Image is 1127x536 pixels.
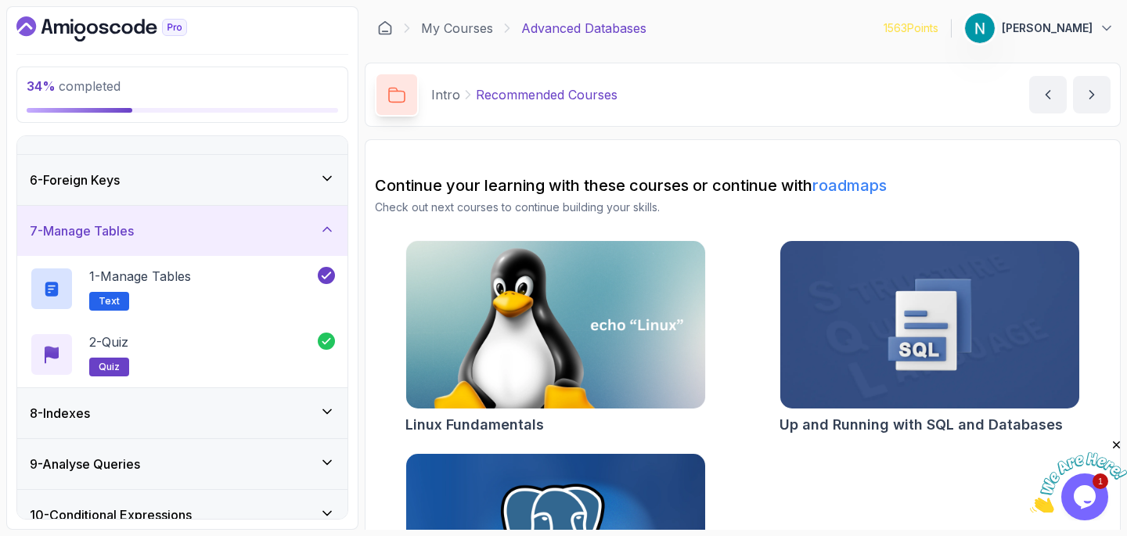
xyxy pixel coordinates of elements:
[30,455,140,473] h3: 9 - Analyse Queries
[1030,438,1127,513] iframe: chat widget
[17,439,347,489] button: 9-Analyse Queries
[431,85,460,104] p: Intro
[1073,76,1111,113] button: next content
[27,78,121,94] span: completed
[377,20,393,36] a: Dashboard
[30,171,120,189] h3: 6 - Foreign Keys
[421,19,493,38] a: My Courses
[521,19,646,38] p: Advanced Databases
[16,16,223,41] a: Dashboard
[30,505,192,524] h3: 10 - Conditional Expressions
[405,414,544,436] h2: Linux Fundamentals
[89,267,191,286] p: 1 - Manage Tables
[884,20,938,36] p: 1563 Points
[89,333,128,351] p: 2 - Quiz
[476,85,618,104] p: Recommended Courses
[405,240,706,436] a: Linux Fundamentals cardLinux Fundamentals
[1029,76,1067,113] button: previous content
[99,361,120,373] span: quiz
[30,221,134,240] h3: 7 - Manage Tables
[27,78,56,94] span: 34 %
[406,241,705,408] img: Linux Fundamentals card
[780,414,1063,436] h2: Up and Running with SQL and Databases
[99,295,120,308] span: Text
[17,206,347,256] button: 7-Manage Tables
[780,240,1080,436] a: Up and Running with SQL and Databases cardUp and Running with SQL and Databases
[965,13,995,43] img: user profile image
[30,333,335,376] button: 2-Quizquiz
[375,200,1111,215] p: Check out next courses to continue building your skills.
[30,404,90,423] h3: 8 - Indexes
[1002,20,1093,36] p: [PERSON_NAME]
[17,388,347,438] button: 8-Indexes
[375,174,1111,196] h2: Continue your learning with these courses or continue with
[30,267,335,311] button: 1-Manage TablesText
[780,241,1079,408] img: Up and Running with SQL and Databases card
[17,155,347,205] button: 6-Foreign Keys
[812,176,887,195] a: roadmaps
[964,13,1114,44] button: user profile image[PERSON_NAME]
